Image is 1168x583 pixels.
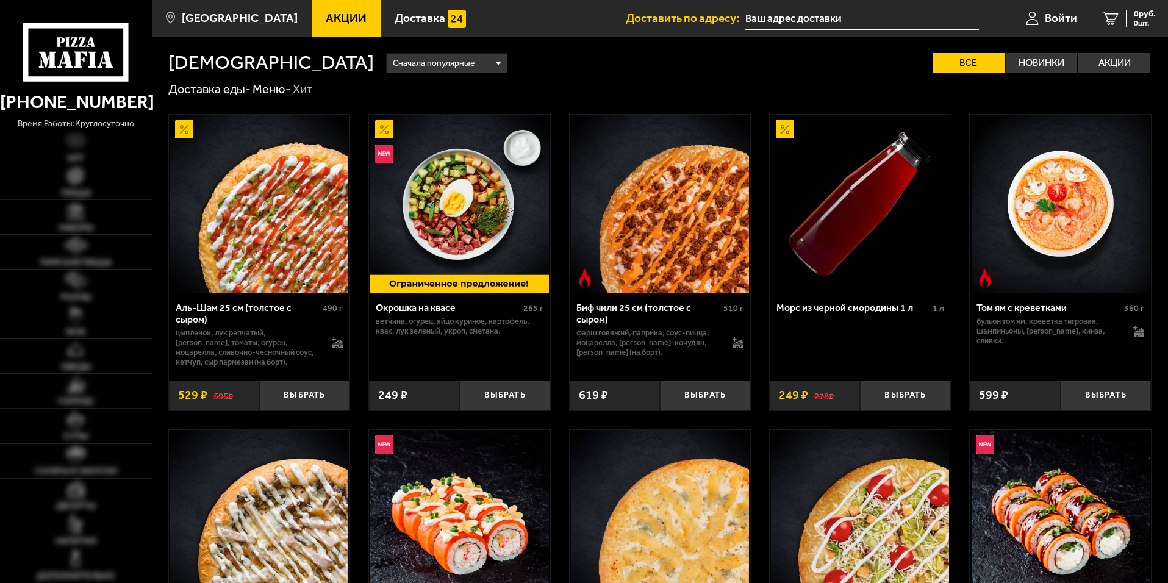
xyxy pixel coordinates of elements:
span: Сначала популярные [393,52,475,75]
span: WOK [66,328,86,337]
span: Напитки [56,537,96,546]
img: Акционный [175,120,193,138]
span: Десерты [56,502,95,510]
img: Новинка [976,435,994,454]
img: Том ям с креветками [972,115,1150,293]
span: Римская пицца [40,259,112,267]
span: [GEOGRAPHIC_DATA] [182,12,298,24]
span: 360 г [1124,303,1144,313]
p: ветчина, огурец, яйцо куриное, картофель, квас, лук зеленый, укроп, сметана. [376,317,543,336]
p: бульон том ям, креветка тигровая, шампиньоны, [PERSON_NAME], кинза, сливки. [976,317,1121,346]
span: Дополнительно [37,572,115,581]
span: 599 ₽ [979,389,1008,401]
a: Острое блюдоТом ям с креветками [970,115,1151,293]
p: фарш говяжий, паприка, соус-пицца, моцарелла, [PERSON_NAME]-кочудян, [PERSON_NAME] (на борт). [576,328,721,357]
img: Акционный [375,120,393,138]
label: Все [933,53,1005,73]
span: Горячее [58,398,94,406]
img: Новинка [375,145,393,163]
span: 490 г [323,303,343,313]
div: Морс из черной смородины 1 л [776,302,930,313]
div: Хит [293,82,313,98]
img: Окрошка на квасе [370,115,548,293]
img: 15daf4d41897b9f0e9f617042186c801.svg [448,10,466,28]
span: 265 г [523,303,543,313]
span: 249 ₽ [779,389,808,401]
a: АкционныйАль-Шам 25 см (толстое с сыром) [169,115,350,293]
div: Биф чили 25 см (толстое с сыром) [576,302,721,325]
button: Выбрать [460,381,550,410]
s: 278 ₽ [814,389,834,401]
img: Акционный [776,120,794,138]
span: 1 л [933,303,944,313]
span: Салаты и закуски [35,467,117,476]
span: Пицца [61,189,91,198]
span: Наборы [59,224,93,232]
span: Войти [1045,12,1077,24]
button: Выбрать [259,381,349,410]
a: Доставка еды- [168,82,251,96]
div: Окрошка на квасе [376,302,520,313]
div: Аль-Шам 25 см (толстое с сыром) [176,302,320,325]
a: АкционныйНовинкаОкрошка на квасе [369,115,550,293]
button: Выбрать [1061,381,1151,410]
input: Ваш адрес доставки [745,7,979,30]
img: Аль-Шам 25 см (толстое с сыром) [170,115,348,293]
p: цыпленок, лук репчатый, [PERSON_NAME], томаты, огурец, моцарелла, сливочно-чесночный соус, кетчуп... [176,328,320,367]
button: Выбрать [660,381,750,410]
img: Острое блюдо [576,268,594,287]
a: Меню- [253,82,291,96]
div: Том ям с креветками [976,302,1121,313]
label: Акции [1078,53,1150,73]
span: Хит [67,154,84,163]
h1: [DEMOGRAPHIC_DATA] [168,53,374,73]
span: 510 г [723,303,743,313]
a: Острое блюдоБиф чили 25 см (толстое с сыром) [570,115,751,293]
label: Новинки [1006,53,1078,73]
s: 595 ₽ [213,389,233,401]
img: Острое блюдо [976,268,994,287]
span: 619 ₽ [579,389,608,401]
button: Выбрать [860,381,950,410]
span: 0 руб. [1134,10,1156,18]
span: 529 ₽ [178,389,207,401]
img: Новинка [375,435,393,454]
a: АкционныйМорс из черной смородины 1 л [770,115,951,293]
span: Обеды [61,363,91,371]
span: Роллы [61,293,91,302]
span: Доставка [395,12,445,24]
span: Доставить по адресу: [626,12,745,24]
span: 249 ₽ [378,389,407,401]
img: Морс из черной смородины 1 л [771,115,949,293]
span: 0 шт. [1134,20,1156,27]
img: Биф чили 25 см (толстое с сыром) [571,115,749,293]
span: Супы [63,432,88,441]
span: Акции [326,12,367,24]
